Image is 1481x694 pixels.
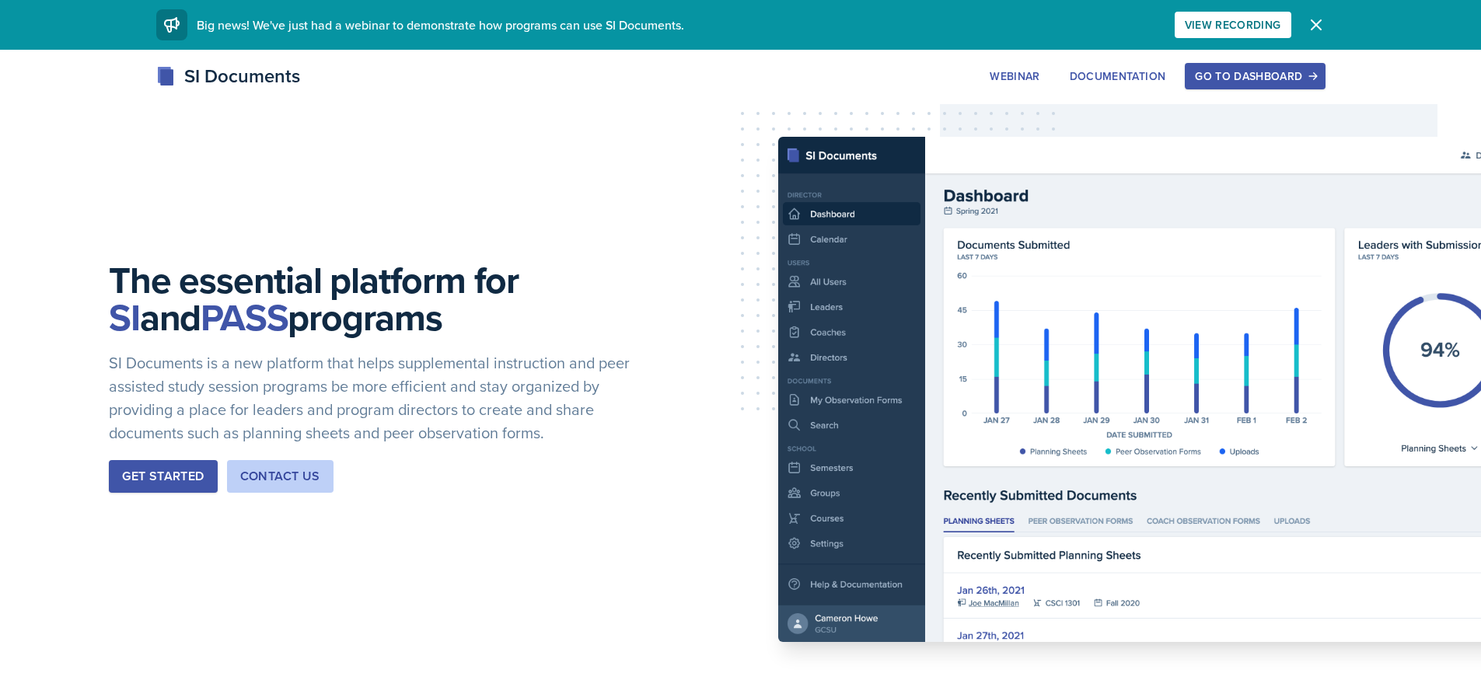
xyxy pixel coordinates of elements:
button: Contact Us [227,460,334,493]
button: Webinar [980,63,1050,89]
button: Get Started [109,460,217,493]
div: Documentation [1070,70,1166,82]
button: Documentation [1060,63,1176,89]
div: Go to Dashboard [1195,70,1315,82]
button: Go to Dashboard [1185,63,1325,89]
div: Get Started [122,467,204,486]
div: SI Documents [156,62,300,90]
span: Big news! We've just had a webinar to demonstrate how programs can use SI Documents. [197,16,684,33]
button: View Recording [1175,12,1291,38]
div: Webinar [990,70,1039,82]
div: View Recording [1185,19,1281,31]
div: Contact Us [240,467,320,486]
